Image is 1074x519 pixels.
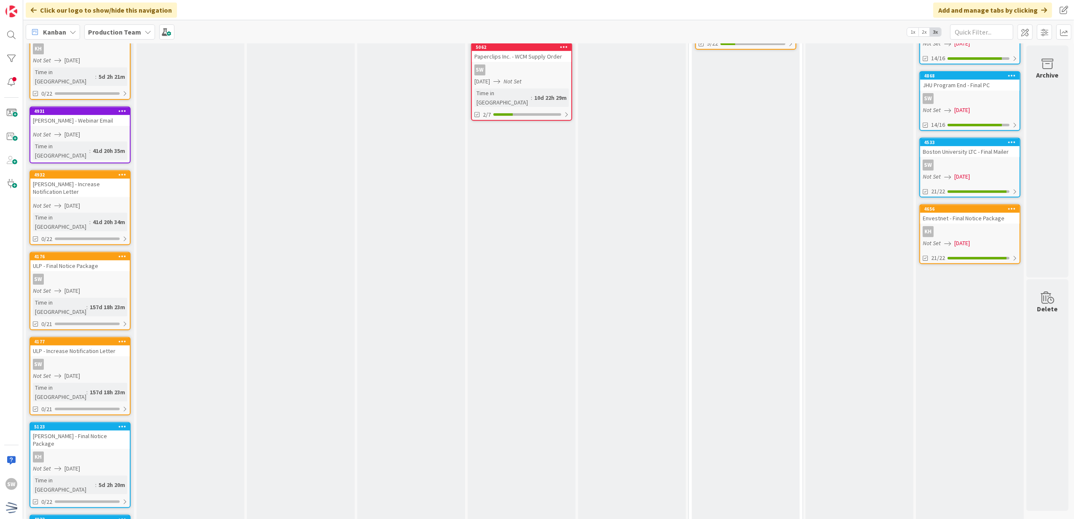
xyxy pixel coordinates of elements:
span: 2x [919,28,930,36]
div: SW [33,359,44,370]
div: Time in [GEOGRAPHIC_DATA] [33,298,86,316]
i: Not Set [33,131,51,138]
a: 4868JHU Program End - Final PCSWNot Set[DATE]14/16 [919,71,1020,131]
div: 4177 [34,339,130,345]
a: 5123[PERSON_NAME] - Final Notice PackageKHNot Set[DATE]Time in [GEOGRAPHIC_DATA]:5d 2h 20m0/22 [29,422,131,508]
a: 4932[PERSON_NAME] - Increase Notification LetterNot Set[DATE]Time in [GEOGRAPHIC_DATA]:41d 20h 34... [29,170,131,245]
div: 5123 [30,423,130,431]
div: 4177 [30,338,130,345]
div: 157d 18h 23m [88,388,127,397]
div: KH [30,452,130,463]
div: SW [30,274,130,285]
span: 3x [930,28,941,36]
i: Not Set [923,173,941,180]
div: 4932 [30,171,130,179]
i: Not Set [33,465,51,472]
div: SW [920,160,1020,171]
div: 4177ULP - Increase Notification Letter [30,338,130,356]
span: [DATE] [64,130,80,139]
div: 4932 [34,172,130,178]
div: 4656 [924,206,1020,212]
div: Time in [GEOGRAPHIC_DATA] [33,383,86,401]
span: Kanban [43,27,66,37]
a: KHNot Set[DATE]Time in [GEOGRAPHIC_DATA]:5d 2h 21m0/22 [29,14,131,100]
div: SW [923,93,934,104]
span: : [89,146,91,155]
div: 4533 [924,139,1020,145]
div: SW [920,93,1020,104]
span: : [95,72,96,81]
div: Delete [1037,304,1058,314]
div: Time in [GEOGRAPHIC_DATA] [33,67,95,86]
span: : [86,388,88,397]
div: SW [30,359,130,370]
div: 4868 [920,72,1020,80]
span: [DATE] [954,172,970,181]
div: 4868JHU Program End - Final PC [920,72,1020,91]
a: 5062Paperclips Inc. - WCM Supply OrderSW[DATE]Not SetTime in [GEOGRAPHIC_DATA]:10d 22h 29m2/7 [471,43,572,121]
span: 5/22 [707,39,718,48]
div: 5062Paperclips Inc. - WCM Supply Order [472,43,571,62]
span: 21/22 [931,254,945,262]
div: 4868 [924,73,1020,79]
span: 14/16 [931,120,945,129]
span: [DATE] [64,464,80,473]
a: 4177ULP - Increase Notification LetterSWNot Set[DATE]Time in [GEOGRAPHIC_DATA]:157d 18h 23m0/21 [29,337,131,415]
img: Visit kanbanzone.com [5,5,17,17]
div: [PERSON_NAME] - Increase Notification Letter [30,179,130,197]
img: avatar [5,502,17,514]
i: Not Set [33,56,51,64]
span: 14/16 [931,54,945,63]
a: 4931[PERSON_NAME] - Webinar EmailNot Set[DATE]Time in [GEOGRAPHIC_DATA]:41d 20h 35m [29,107,131,163]
span: [DATE] [954,239,970,248]
div: Add and manage tabs by clicking [933,3,1052,18]
div: 4932[PERSON_NAME] - Increase Notification Letter [30,171,130,197]
span: [DATE] [954,106,970,115]
div: SW [472,64,571,75]
div: Time in [GEOGRAPHIC_DATA] [33,476,95,494]
div: ULP - Increase Notification Letter [30,345,130,356]
span: 0/21 [41,320,52,329]
span: [DATE] [64,286,80,295]
span: 21/22 [931,187,945,196]
div: KH [33,452,44,463]
span: 1x [907,28,919,36]
div: 4176 [34,254,130,259]
div: KH [33,43,44,54]
div: SW [923,160,934,171]
span: [DATE] [64,372,80,380]
div: Time in [GEOGRAPHIC_DATA] [474,88,531,107]
span: 0/21 [41,405,52,414]
div: SW [474,64,485,75]
span: 0/22 [41,235,52,243]
div: 5d 2h 21m [96,72,127,81]
div: KH [923,226,934,237]
div: Paperclips Inc. - WCM Supply Order [472,51,571,62]
span: 0/22 [41,498,52,506]
span: [DATE] [64,201,80,210]
div: Archive [1037,70,1059,80]
a: 4176ULP - Final Notice PackageSWNot Set[DATE]Time in [GEOGRAPHIC_DATA]:157d 18h 23m0/21 [29,252,131,330]
div: 10d 22h 29m [532,93,569,102]
div: SW [33,274,44,285]
span: [DATE] [954,39,970,48]
div: [PERSON_NAME] - Webinar Email [30,115,130,126]
div: KH [30,43,130,54]
span: : [531,93,532,102]
div: [PERSON_NAME] - Final Notice Package [30,431,130,449]
i: Not Set [504,78,522,85]
div: 4931 [34,108,130,114]
div: 4533Boston University LTC - Final Mailer [920,139,1020,157]
a: 4533Boston University LTC - Final MailerSWNot Set[DATE]21/22 [919,138,1020,198]
div: 5123 [34,424,130,430]
i: Not Set [33,372,51,380]
i: Not Set [923,239,941,247]
span: : [95,480,96,490]
span: 0/22 [41,89,52,98]
div: 157d 18h 23m [88,302,127,312]
div: 5123[PERSON_NAME] - Final Notice Package [30,423,130,449]
i: Not Set [33,287,51,294]
div: Time in [GEOGRAPHIC_DATA] [33,142,89,160]
span: [DATE] [64,56,80,65]
div: ULP - Final Notice Package [30,260,130,271]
